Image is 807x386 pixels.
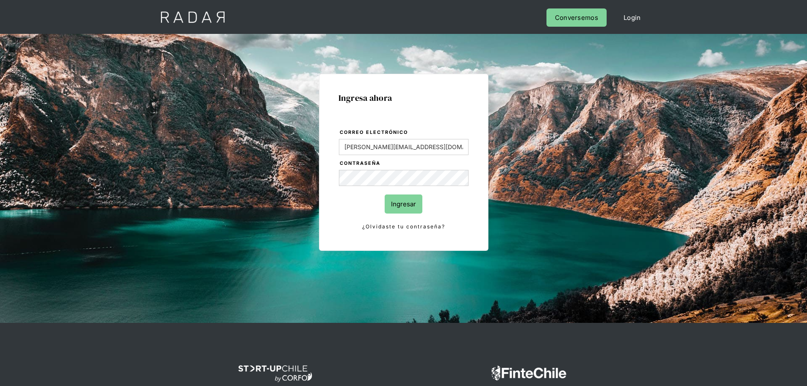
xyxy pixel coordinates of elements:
input: bruce@wayne.com [339,139,469,155]
input: Ingresar [385,194,422,214]
form: Login Form [338,128,469,231]
label: Contraseña [340,159,469,168]
a: Login [615,8,649,27]
a: ¿Olvidaste tu contraseña? [339,222,469,231]
h1: Ingresa ahora [338,93,469,103]
label: Correo electrónico [340,128,469,137]
a: Conversemos [546,8,607,27]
